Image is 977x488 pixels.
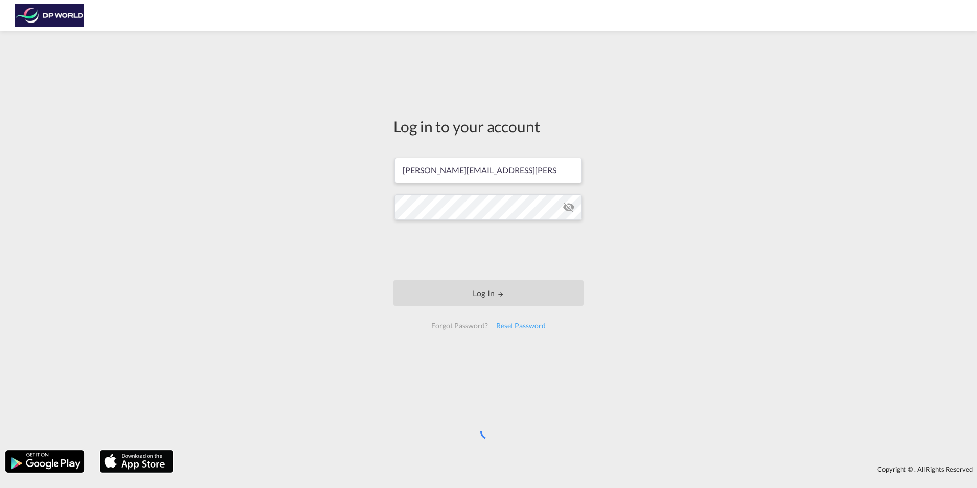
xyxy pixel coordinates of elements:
div: Forgot Password? [427,317,492,335]
img: c08ca190194411f088ed0f3ba295208c.png [15,4,84,27]
div: Log in to your account [393,116,584,137]
div: Copyright © . All Rights Reserved [178,460,977,478]
iframe: reCAPTCHA [411,230,566,270]
div: Reset Password [492,317,550,335]
md-icon: icon-eye-off [563,201,575,213]
img: google.png [4,449,85,474]
input: Enter email/phone number [394,158,582,183]
button: LOGIN [393,280,584,306]
img: apple.png [99,449,174,474]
